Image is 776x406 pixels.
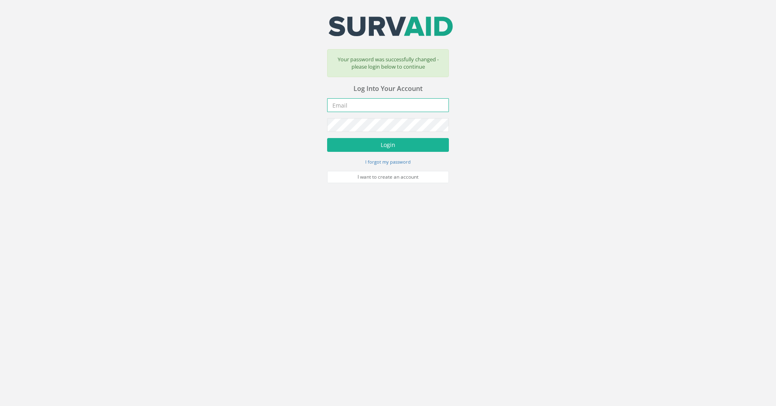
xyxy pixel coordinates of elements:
a: I forgot my password [365,158,411,165]
input: Email [327,98,449,112]
a: I want to create an account [327,171,449,183]
div: Your password was successfully changed - please login below to continue [327,49,449,77]
button: Login [327,138,449,152]
small: I forgot my password [365,159,411,165]
h3: Log Into Your Account [327,85,449,93]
